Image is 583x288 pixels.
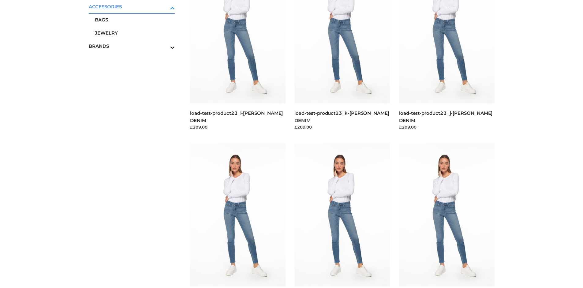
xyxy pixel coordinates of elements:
[190,110,283,123] a: load-test-product23_l-[PERSON_NAME] DENIM
[560,247,575,262] span: Back to top
[89,3,175,10] span: ACCESSORIES
[95,16,175,23] span: BAGS
[95,13,175,26] a: BAGS
[95,29,175,36] span: JEWELRY
[89,39,175,53] a: BRANDSToggle Submenu
[294,110,389,123] a: load-test-product23_k-[PERSON_NAME] DENIM
[95,26,175,39] a: JEWELRY
[399,124,495,130] div: £209.00
[190,124,286,130] div: £209.00
[294,124,390,130] div: £209.00
[89,43,175,50] span: BRANDS
[399,110,492,123] a: load-test-product23_j-[PERSON_NAME] DENIM
[153,39,175,53] button: Toggle Submenu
